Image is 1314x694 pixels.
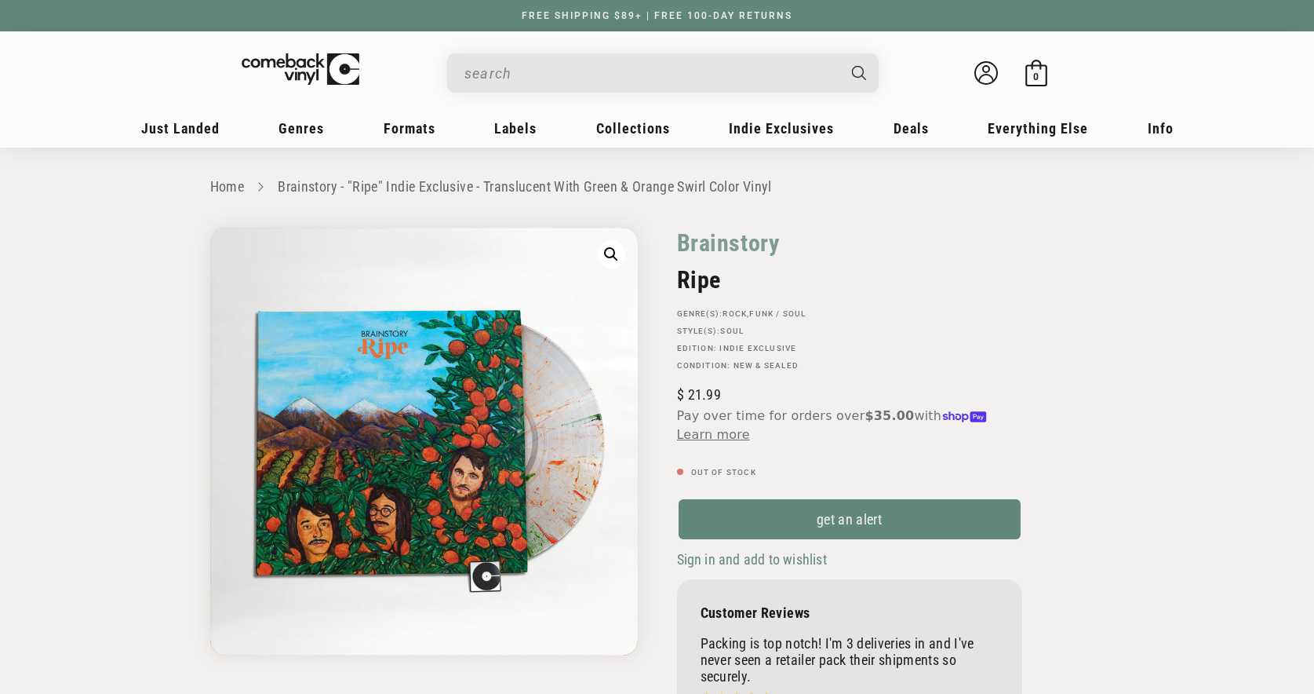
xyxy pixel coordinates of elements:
span: Deals [894,120,929,137]
h2: Ripe [677,266,1022,294]
p: Edition: [677,344,1022,353]
span: Indie Exclusives [729,120,834,137]
a: Home [210,178,244,195]
div: Search [447,53,879,93]
p: Packing is top notch! I'm 3 deliveries in and I've never seen a retailer pack their shipments so ... [701,635,999,685]
span: Everything Else [988,120,1088,137]
span: Genres [278,120,324,137]
p: Customer Reviews [701,605,999,621]
a: Funk / Soul [749,309,806,318]
p: Condition: New & Sealed [677,361,1022,371]
a: Brainstory [677,228,780,258]
a: Brainstory - "Ripe" Indie Exclusive - Translucent With Green & Orange Swirl Color Vinyl [278,178,771,195]
span: Info [1148,120,1174,137]
button: Search [838,53,880,93]
button: Sign in and add to wishlist [677,550,832,568]
span: $ [677,386,684,403]
a: get an alert [677,498,1022,541]
p: STYLE(S): [677,327,1022,336]
span: 0 [1033,71,1039,82]
a: FREE SHIPPING $89+ | FREE 100-DAY RETURNS [506,10,808,21]
span: Just Landed [141,120,220,137]
p: GENRE(S): , [677,309,1022,319]
p: Out of stock [677,468,1022,477]
span: 21.99 [677,386,721,403]
a: Soul [720,327,744,335]
span: Sign in and add to wishlist [677,551,827,568]
span: Labels [494,120,537,137]
span: Formats [384,120,435,137]
nav: breadcrumbs [210,176,1105,199]
input: search [464,57,836,89]
a: Rock [723,309,747,318]
span: Collections [596,120,670,137]
a: Indie Exclusive [719,344,796,352]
